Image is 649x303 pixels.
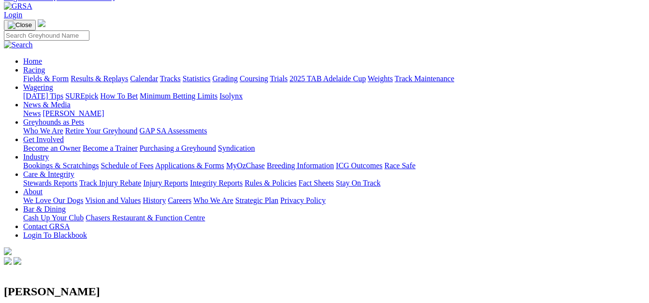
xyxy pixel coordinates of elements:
[23,127,645,135] div: Greyhounds as Pets
[4,285,645,298] h2: [PERSON_NAME]
[140,92,217,100] a: Minimum Betting Limits
[4,30,89,41] input: Search
[245,179,297,187] a: Rules & Policies
[23,74,645,83] div: Racing
[183,74,211,83] a: Statistics
[23,179,77,187] a: Stewards Reports
[368,74,393,83] a: Weights
[14,257,21,265] img: twitter.svg
[299,179,334,187] a: Fact Sheets
[23,83,53,91] a: Wagering
[86,214,205,222] a: Chasers Restaurant & Function Centre
[240,74,268,83] a: Coursing
[101,92,138,100] a: How To Bet
[23,205,66,213] a: Bar & Dining
[23,135,64,144] a: Get Involved
[23,170,74,178] a: Care & Integrity
[23,144,645,153] div: Get Involved
[71,74,128,83] a: Results & Replays
[4,247,12,255] img: logo-grsa-white.png
[23,196,645,205] div: About
[23,188,43,196] a: About
[23,109,41,117] a: News
[23,127,63,135] a: Who We Are
[226,161,265,170] a: MyOzChase
[23,153,49,161] a: Industry
[4,11,22,19] a: Login
[83,144,138,152] a: Become a Trainer
[23,222,70,231] a: Contact GRSA
[140,127,207,135] a: GAP SA Assessments
[23,101,71,109] a: News & Media
[4,20,36,30] button: Toggle navigation
[65,92,98,100] a: SUREpick
[8,21,32,29] img: Close
[336,179,380,187] a: Stay On Track
[143,196,166,204] a: History
[23,92,645,101] div: Wagering
[85,196,141,204] a: Vision and Values
[23,66,45,74] a: Racing
[270,74,288,83] a: Trials
[4,2,32,11] img: GRSA
[219,92,243,100] a: Isolynx
[79,179,141,187] a: Track Injury Rebate
[23,92,63,100] a: [DATE] Tips
[160,74,181,83] a: Tracks
[23,161,99,170] a: Bookings & Scratchings
[267,161,334,170] a: Breeding Information
[4,41,33,49] img: Search
[336,161,382,170] a: ICG Outcomes
[43,109,104,117] a: [PERSON_NAME]
[235,196,278,204] a: Strategic Plan
[155,161,224,170] a: Applications & Forms
[23,214,84,222] a: Cash Up Your Club
[38,19,45,27] img: logo-grsa-white.png
[143,179,188,187] a: Injury Reports
[213,74,238,83] a: Grading
[193,196,233,204] a: Who We Are
[23,161,645,170] div: Industry
[101,161,153,170] a: Schedule of Fees
[168,196,191,204] a: Careers
[140,144,216,152] a: Purchasing a Greyhound
[23,57,42,65] a: Home
[190,179,243,187] a: Integrity Reports
[23,179,645,188] div: Care & Integrity
[289,74,366,83] a: 2025 TAB Adelaide Cup
[23,74,69,83] a: Fields & Form
[65,127,138,135] a: Retire Your Greyhound
[218,144,255,152] a: Syndication
[23,109,645,118] div: News & Media
[130,74,158,83] a: Calendar
[384,161,415,170] a: Race Safe
[23,118,84,126] a: Greyhounds as Pets
[23,144,81,152] a: Become an Owner
[23,214,645,222] div: Bar & Dining
[23,231,87,239] a: Login To Blackbook
[23,196,83,204] a: We Love Our Dogs
[4,257,12,265] img: facebook.svg
[280,196,326,204] a: Privacy Policy
[395,74,454,83] a: Track Maintenance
